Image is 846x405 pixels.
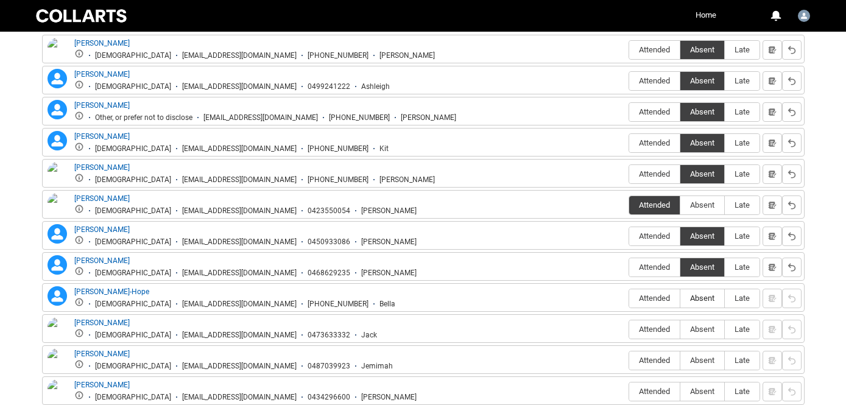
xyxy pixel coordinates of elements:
div: [DEMOGRAPHIC_DATA] [95,300,171,309]
lightning-icon: Christopher Werren [48,131,67,150]
button: Reset [782,40,802,60]
span: Attended [629,45,680,54]
a: [PERSON_NAME] [74,319,130,327]
div: Jack [361,331,377,340]
span: Absent [680,325,724,334]
span: Late [725,356,760,365]
button: Reset [782,289,802,308]
div: [DEMOGRAPHIC_DATA] [95,51,171,60]
button: Reset [782,133,802,153]
button: Notes [763,195,782,215]
button: Reset [782,102,802,122]
a: [PERSON_NAME] [74,70,130,79]
button: Reset [782,195,802,215]
div: [PHONE_NUMBER] [308,51,368,60]
div: Jemimah [361,362,393,371]
div: [DEMOGRAPHIC_DATA] [95,269,171,278]
div: [EMAIL_ADDRESS][DOMAIN_NAME] [182,269,297,278]
div: [EMAIL_ADDRESS][DOMAIN_NAME] [182,175,297,185]
a: [PERSON_NAME] [74,381,130,389]
button: Notes [763,164,782,184]
a: [PERSON_NAME]-Hope [74,287,149,296]
button: Notes [763,71,782,91]
span: Attended [629,231,680,241]
a: [PERSON_NAME] [74,225,130,234]
span: Late [725,387,760,396]
span: Attended [629,262,680,272]
div: [PERSON_NAME] [379,175,435,185]
div: [DEMOGRAPHIC_DATA] [95,175,171,185]
span: Absent [680,200,724,210]
button: Reset [782,227,802,246]
button: Notes [763,102,782,122]
a: [PERSON_NAME] [74,101,130,110]
div: Other, or prefer not to disclose [95,113,192,122]
span: Late [725,200,760,210]
lightning-icon: Ethan Groombridge [48,224,67,244]
button: Reset [782,351,802,370]
span: Attended [629,107,680,116]
button: Reset [782,258,802,277]
a: Home [693,6,719,24]
span: Absent [680,356,724,365]
div: Kit [379,144,389,153]
img: Jack Exell [48,317,67,344]
div: [EMAIL_ADDRESS][DOMAIN_NAME] [203,113,318,122]
div: 0487039923 [308,362,350,371]
span: Late [725,262,760,272]
span: Late [725,45,760,54]
span: Absent [680,169,724,178]
lightning-icon: Isabella Thompson-Hope [48,286,67,306]
div: [EMAIL_ADDRESS][DOMAIN_NAME] [182,238,297,247]
div: 0499241222 [308,82,350,91]
span: Absent [680,387,724,396]
div: [PHONE_NUMBER] [329,113,390,122]
div: 0423550054 [308,206,350,216]
a: [PERSON_NAME] [74,194,130,203]
button: Notes [763,40,782,60]
a: [PERSON_NAME] [74,39,130,48]
span: Late [725,325,760,334]
span: Absent [680,294,724,303]
div: [PHONE_NUMBER] [308,300,368,309]
span: Absent [680,107,724,116]
div: [EMAIL_ADDRESS][DOMAIN_NAME] [182,331,297,340]
span: Late [725,107,760,116]
div: [DEMOGRAPHIC_DATA] [95,144,171,153]
div: [PERSON_NAME] [361,206,417,216]
div: [DEMOGRAPHIC_DATA] [95,82,171,91]
div: [PERSON_NAME] [361,393,417,402]
div: [EMAIL_ADDRESS][DOMAIN_NAME] [182,362,297,371]
a: [PERSON_NAME] [74,350,130,358]
span: Late [725,76,760,85]
a: [PERSON_NAME] [74,132,130,141]
img: Alice Kernich [48,38,67,65]
span: Attended [629,76,680,85]
span: Late [725,169,760,178]
div: [DEMOGRAPHIC_DATA] [95,393,171,402]
button: Notes [763,133,782,153]
button: Notes [763,258,782,277]
div: [PERSON_NAME] [361,238,417,247]
div: 0473633332 [308,331,350,340]
lightning-icon: Isaac Willoughby [48,255,67,275]
div: [PERSON_NAME] [379,51,435,60]
span: Absent [680,45,724,54]
span: Late [725,294,760,303]
span: Absent [680,138,724,147]
img: Faculty.aking [798,10,810,22]
div: 0468629235 [308,269,350,278]
span: Attended [629,200,680,210]
div: 0450933086 [308,238,350,247]
div: [EMAIL_ADDRESS][DOMAIN_NAME] [182,393,297,402]
div: [PHONE_NUMBER] [308,175,368,185]
div: [PERSON_NAME] [401,113,456,122]
div: [DEMOGRAPHIC_DATA] [95,206,171,216]
div: [EMAIL_ADDRESS][DOMAIN_NAME] [182,206,297,216]
div: [PERSON_NAME] [361,269,417,278]
div: [DEMOGRAPHIC_DATA] [95,362,171,371]
div: [EMAIL_ADDRESS][DOMAIN_NAME] [182,300,297,309]
img: Elliott Willis [48,162,67,189]
div: Bella [379,300,395,309]
a: [PERSON_NAME] [74,256,130,265]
